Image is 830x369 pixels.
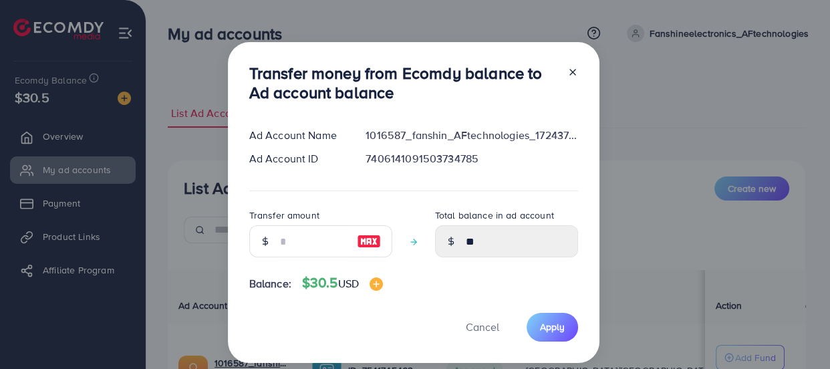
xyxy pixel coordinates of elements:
button: Cancel [449,313,516,342]
img: image [357,233,381,249]
span: Apply [540,320,565,334]
h3: Transfer money from Ecomdy balance to Ad account balance [249,64,557,102]
label: Total balance in ad account [435,209,554,222]
span: Cancel [466,320,499,334]
span: Balance: [249,276,291,291]
span: USD [338,276,359,291]
div: 7406141091503734785 [355,151,588,166]
button: Apply [527,313,578,342]
div: 1016587_fanshin_AFtechnologies_1724376603997 [355,128,588,143]
img: image [370,277,383,291]
h4: $30.5 [302,275,383,291]
iframe: Chat [773,309,820,359]
div: Ad Account ID [239,151,356,166]
label: Transfer amount [249,209,319,222]
div: Ad Account Name [239,128,356,143]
